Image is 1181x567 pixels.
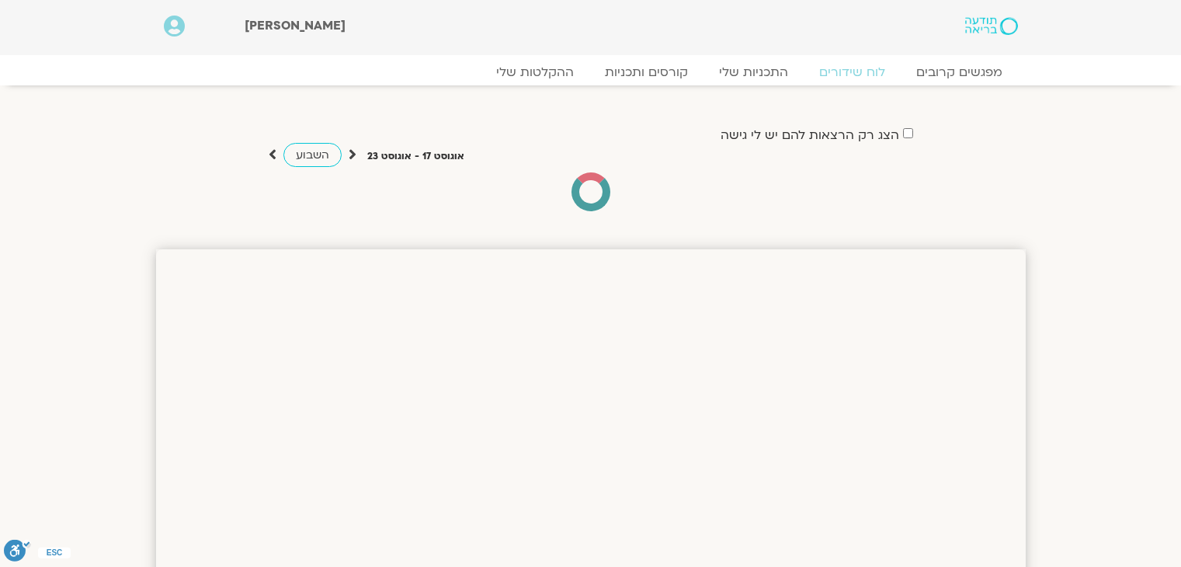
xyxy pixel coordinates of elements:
span: השבוע [296,148,329,162]
a: השבוע [283,143,342,167]
p: אוגוסט 17 - אוגוסט 23 [367,148,464,165]
a: לוח שידורים [804,64,901,80]
a: קורסים ותכניות [589,64,703,80]
a: ההקלטות שלי [481,64,589,80]
label: הצג רק הרצאות להם יש לי גישה [721,128,899,142]
a: התכניות שלי [703,64,804,80]
nav: Menu [164,64,1018,80]
a: מפגשים קרובים [901,64,1018,80]
span: [PERSON_NAME] [245,17,346,34]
